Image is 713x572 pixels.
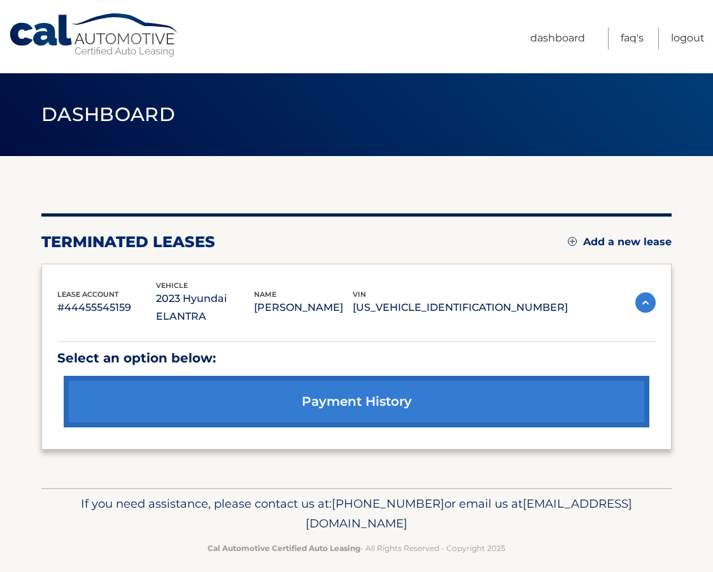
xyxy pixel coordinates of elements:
a: Dashboard [530,27,585,50]
a: FAQ's [621,27,644,50]
span: [PHONE_NUMBER] [332,496,444,511]
img: add.svg [568,237,577,246]
strong: Cal Automotive Certified Auto Leasing [208,543,360,553]
h2: terminated leases [41,232,215,252]
a: Logout [671,27,705,50]
p: #44455545159 [57,299,156,317]
p: Select an option below: [57,347,656,369]
span: vehicle [156,281,188,290]
p: [PERSON_NAME] [254,299,353,317]
p: If you need assistance, please contact us at: or email us at [50,494,663,534]
span: Dashboard [41,103,175,126]
a: Cal Automotive [8,13,180,58]
a: payment history [64,376,649,427]
p: 2023 Hyundai ELANTRA [156,290,255,325]
span: lease account [57,290,119,299]
p: - All Rights Reserved - Copyright 2025 [50,541,663,555]
p: [US_VEHICLE_IDENTIFICATION_NUMBER] [353,299,568,317]
span: vin [353,290,366,299]
a: Add a new lease [568,236,672,248]
span: name [254,290,276,299]
img: accordion-active.svg [635,292,656,313]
